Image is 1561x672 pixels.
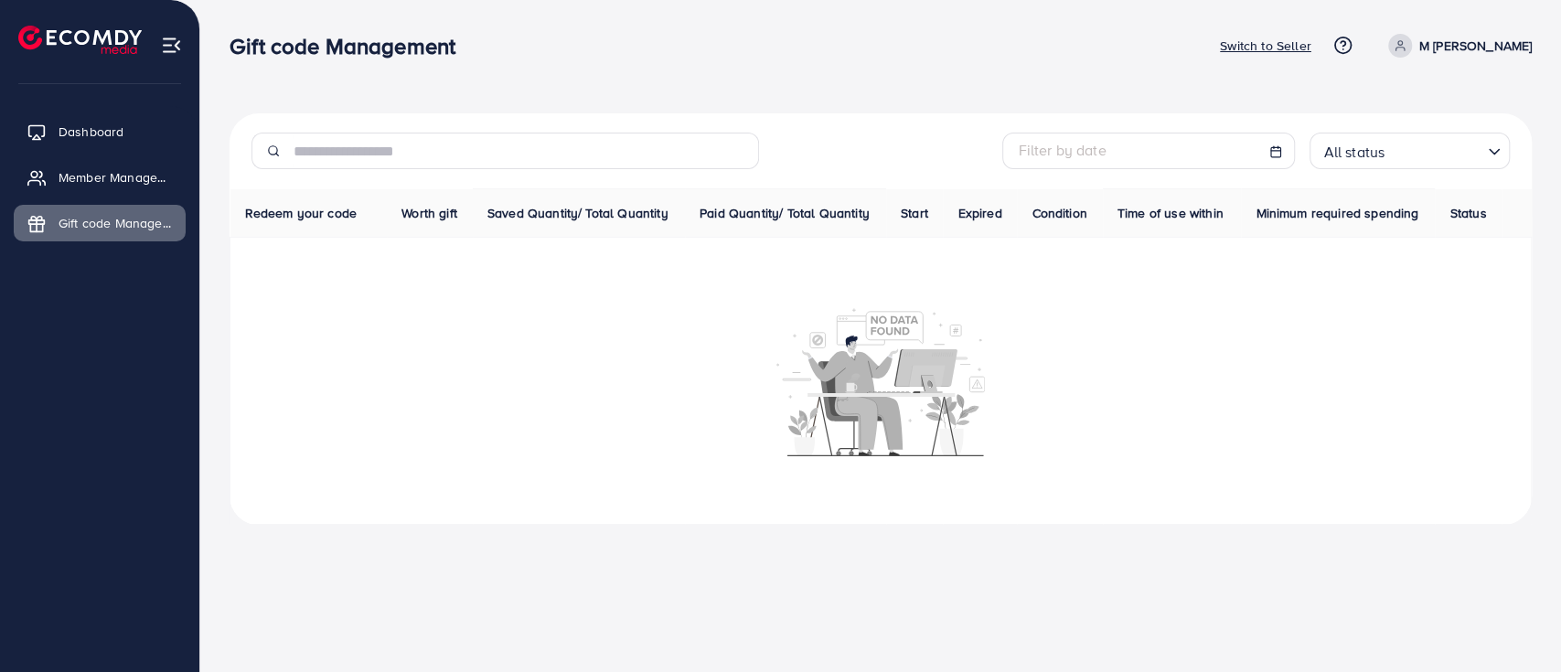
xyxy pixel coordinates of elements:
[245,204,358,222] span: Redeem your code
[401,204,457,222] span: Worth gift
[1320,139,1388,165] span: All status
[1449,204,1486,222] span: Status
[1390,135,1481,165] input: Search for option
[18,26,142,54] img: logo
[161,35,182,56] img: menu
[776,306,985,456] img: No account
[14,113,186,150] a: Dashboard
[1483,590,1547,658] iframe: Chat
[59,123,123,141] span: Dashboard
[1310,133,1510,169] div: Search for option
[901,204,928,222] span: Start
[1256,204,1418,222] span: Minimum required spending
[1032,204,1086,222] span: Condition
[1220,35,1311,57] p: Switch to Seller
[59,168,172,187] span: Member Management
[487,204,668,222] span: Saved Quantity/ Total Quantity
[957,204,1001,222] span: Expired
[14,159,186,196] a: Member Management
[1381,34,1532,58] a: M [PERSON_NAME]
[1018,140,1106,160] span: Filter by date
[14,205,186,241] a: Gift code Management
[59,214,172,232] span: Gift code Management
[1419,35,1532,57] p: M [PERSON_NAME]
[1117,204,1224,222] span: Time of use within
[230,33,470,59] h3: Gift code Management
[700,204,870,222] span: Paid Quantity/ Total Quantity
